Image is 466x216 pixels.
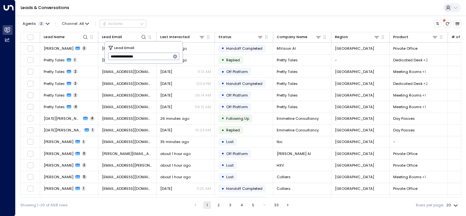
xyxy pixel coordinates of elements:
[393,104,422,109] span: Meeting Rooms
[277,34,307,40] div: Company Name
[221,67,224,76] div: •
[73,58,77,62] span: 1
[27,45,34,52] span: Toggle select row
[423,81,428,86] div: Meeting Rooms,Private Office
[91,128,94,132] span: 1
[226,151,248,156] span: Off Platform
[444,20,451,27] span: There are new threads available. Refresh the grid to view the latest updates.
[393,81,423,86] span: Dedicated Desk
[27,34,34,40] span: Toggle select all
[249,201,257,209] button: Go to page 5
[102,139,153,144] span: m.constantino39@gmail.com
[335,34,380,40] div: Region
[44,174,73,180] span: John Doe
[261,201,269,209] div: …
[423,57,428,63] div: Hot desking,Private Office
[335,93,374,98] span: London
[102,128,153,133] span: emmeline.consultancy@gmail.com
[60,20,91,27] button: Channel:All
[422,104,426,109] div: Private Office
[114,45,134,51] span: Lead Email
[221,56,224,64] div: •
[100,20,146,27] button: Actions
[44,163,73,168] span: Roberta Franchi
[335,69,374,74] span: London
[60,20,91,27] span: Channel:
[221,138,224,146] div: •
[416,202,444,208] label: Rows per page:
[221,114,224,123] div: •
[203,201,211,209] button: page 1
[226,163,234,168] span: Lost
[226,116,249,121] span: Following Up
[393,46,417,51] span: Private Office
[277,139,283,144] span: tbc
[221,196,224,205] div: •
[27,68,34,75] span: Toggle select row
[44,69,65,74] span: Pretty Tales
[82,175,87,179] span: 5
[160,186,172,191] span: Sep 02, 2025
[44,139,73,144] span: Matthew Constantino
[393,186,417,191] span: Private Office
[393,34,438,40] div: Product
[393,174,422,180] span: Meeting Rooms
[277,128,319,133] span: Emmeline Consultancy
[422,93,426,98] div: Private Office
[160,104,172,109] span: Sep 19, 2025
[277,34,321,40] div: Company Name
[335,34,348,40] div: Region
[272,201,280,209] button: Go to page 33
[393,93,422,98] span: Meeting Rooms
[82,151,86,156] span: 11
[196,81,211,86] p: 12:54 PM
[102,116,153,121] span: emmeline.consultancy@gmail.com
[221,91,224,99] div: •
[44,116,81,121] span: Lucia Tanner
[454,20,461,27] button: Archived Leads
[44,34,65,40] div: Lead Name
[160,128,172,133] span: Sep 29, 2025
[196,186,211,191] p: 11:25 AM
[160,116,189,121] span: 26 minutes ago
[393,128,415,133] span: Day Passes
[44,128,83,133] span: Lucia Tanner
[160,139,189,144] span: 35 minutes ago
[218,34,231,40] div: Status
[238,201,246,209] button: Go to page 4
[221,79,224,88] div: •
[226,128,240,133] span: Replied
[160,34,190,40] div: Last Interacted
[226,93,248,98] span: Off Platform
[38,22,44,26] span: 2
[331,55,390,66] td: -
[27,197,34,203] span: Toggle select row
[102,104,153,109] span: an@theworkplacecompany.co.uk
[27,92,34,98] span: Toggle select row
[195,104,211,109] p: 06:13 AM
[195,128,211,133] p: 10:24 AM
[226,81,262,86] span: Handoff Completed
[27,174,34,180] span: Toggle select row
[277,69,298,74] span: Pretty Tales
[44,34,88,40] div: Lead Name
[44,81,65,86] span: Pretty Tales
[102,34,122,40] div: Lead Email
[434,20,441,27] button: Customize
[446,201,459,209] div: 20
[90,116,94,121] span: 4
[226,104,248,109] span: Off Platform
[195,93,211,98] p: 06:14 AM
[160,69,172,74] span: Sep 30, 2025
[277,46,296,51] span: MVision AI
[393,116,415,121] span: Day Passes
[197,69,211,74] p: 11:13 AM
[27,115,34,122] span: Toggle select row
[221,44,224,53] div: •
[277,93,298,98] span: Pretty Tales
[393,57,423,63] span: Dedicated Desk
[335,186,374,191] span: London
[44,46,73,51] span: Rachel Buckingham
[44,186,73,191] span: John Doe
[27,57,34,63] span: Toggle select row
